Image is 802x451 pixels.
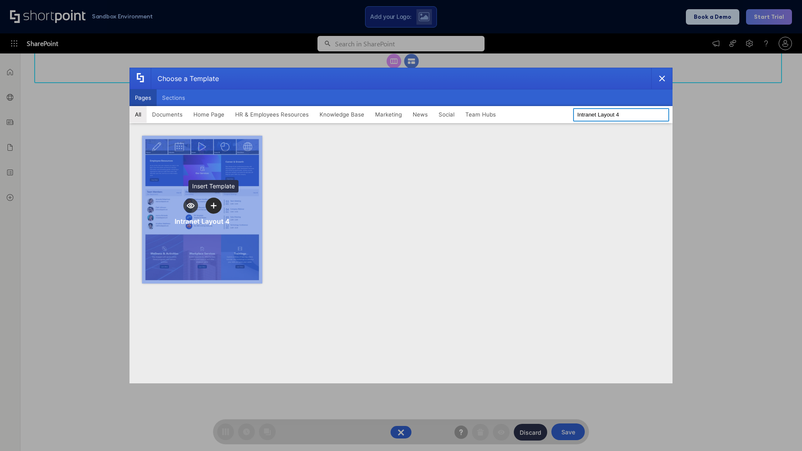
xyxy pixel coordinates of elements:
input: Search [573,108,669,122]
button: News [407,106,433,123]
button: All [129,106,147,123]
button: Sections [157,89,190,106]
iframe: Chat Widget [760,411,802,451]
button: Knowledge Base [314,106,370,123]
div: Choose a Template [151,68,219,89]
div: template selector [129,68,673,383]
button: Pages [129,89,157,106]
button: HR & Employees Resources [230,106,314,123]
div: Intranet Layout 4 [175,217,230,225]
button: Social [433,106,460,123]
button: Documents [147,106,188,123]
button: Team Hubs [460,106,501,123]
button: Marketing [370,106,407,123]
button: Home Page [188,106,230,123]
